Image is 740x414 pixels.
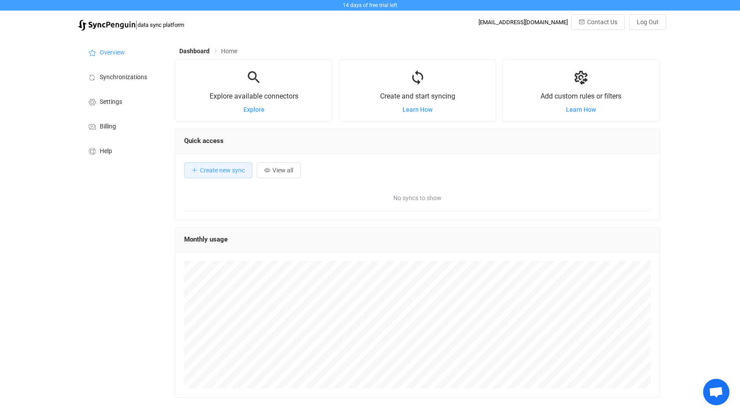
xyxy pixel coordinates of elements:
[200,167,245,174] span: Create new sync
[100,49,125,56] span: Overview
[184,235,228,243] span: Monthly usage
[100,74,147,81] span: Synchronizations
[179,48,237,54] div: Breadcrumb
[100,123,116,130] span: Billing
[184,137,224,145] span: Quick access
[587,18,617,26] span: Contact Us
[629,14,666,30] button: Log Out
[100,148,112,155] span: Help
[100,99,122,106] span: Settings
[272,167,293,174] span: View all
[571,14,625,30] button: Contact Us
[78,20,135,31] img: syncpenguin.svg
[184,162,252,178] button: Create new sync
[540,92,621,100] span: Add custom rules or filters
[78,89,166,114] a: Settings
[566,106,596,113] a: Learn How
[380,92,455,100] span: Create and start syncing
[138,22,184,28] span: data sync platform
[179,48,210,55] span: Dashboard
[257,162,301,178] button: View all
[78,64,166,89] a: Synchronizations
[78,114,166,138] a: Billing
[78,18,184,31] a: |data sync platform
[78,138,166,163] a: Help
[135,18,138,31] span: |
[210,92,298,100] span: Explore available connectors
[221,48,237,55] span: Home
[78,40,166,64] a: Overview
[479,19,568,26] div: [EMAIL_ADDRESS][DOMAIN_NAME]
[637,18,659,26] span: Log Out
[343,2,397,8] span: 14 days of free trial left
[243,106,265,113] a: Explore
[403,106,432,113] a: Learn How
[703,379,729,405] a: Open chat
[301,185,534,211] span: No syncs to show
